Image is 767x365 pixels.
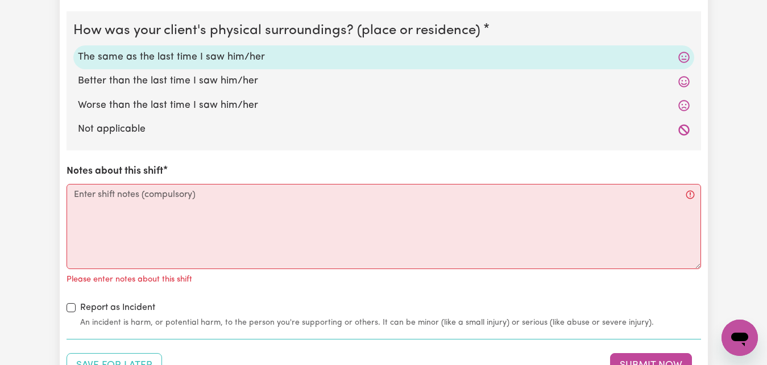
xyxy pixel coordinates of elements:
[80,317,701,329] small: An incident is harm, or potential harm, to the person you're supporting or others. It can be mino...
[73,20,485,41] legend: How was your client's physical surroundings? (place or residence)
[80,301,155,314] label: Report as Incident
[78,50,690,65] label: The same as the last time I saw him/her
[78,74,690,89] label: Better than the last time I saw him/her
[67,164,163,179] label: Notes about this shift
[78,122,690,137] label: Not applicable
[722,320,758,356] iframe: Button to launch messaging window
[67,274,192,286] p: Please enter notes about this shift
[78,98,690,113] label: Worse than the last time I saw him/her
